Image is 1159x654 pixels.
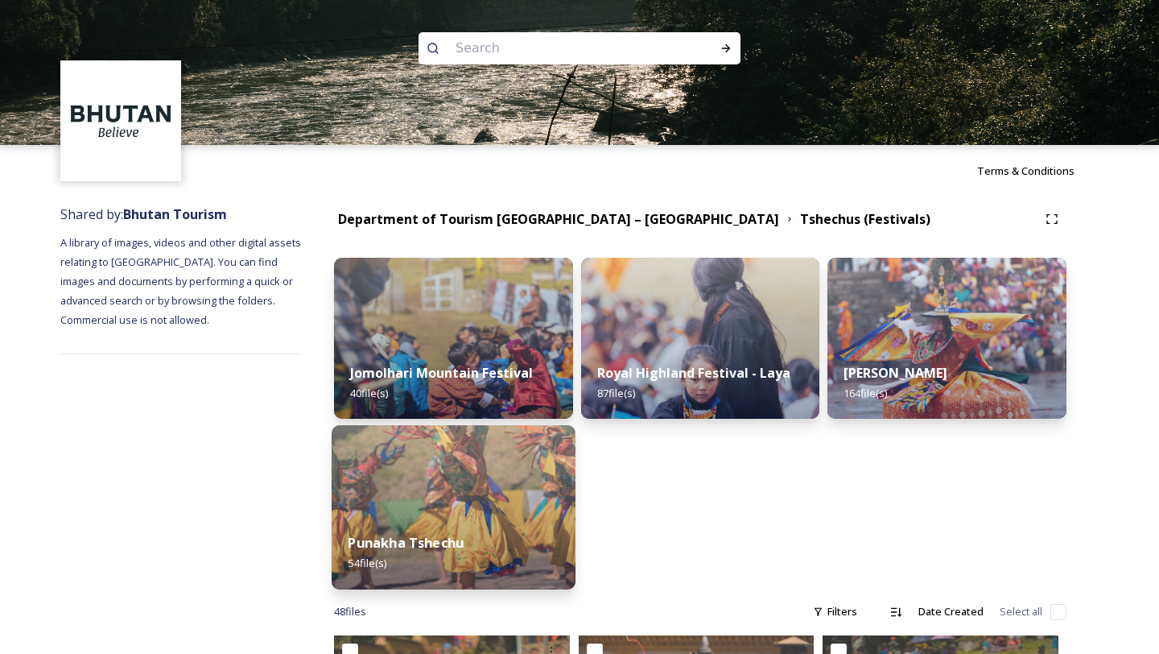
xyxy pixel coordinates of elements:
strong: Tshechus (Festivals) [800,210,930,228]
span: Shared by: [60,205,227,223]
span: Select all [1000,604,1042,619]
span: Terms & Conditions [977,163,1074,178]
img: Dechenphu%2520Festival9.jpg [332,425,575,590]
span: 54 file(s) [348,556,386,570]
div: Date Created [910,596,992,627]
span: A library of images, videos and other digital assets relating to [GEOGRAPHIC_DATA]. You can find ... [60,235,303,327]
div: Filters [805,596,865,627]
span: 40 file(s) [350,386,388,400]
span: 164 file(s) [843,386,887,400]
strong: Royal Highland Festival - Laya [597,364,790,382]
span: 87 file(s) [597,386,635,400]
strong: Punakha Tshechu [348,534,464,552]
span: 48 file s [334,604,366,619]
strong: Jomolhari Mountain Festival [350,364,533,382]
img: LLL05247.jpg [581,258,820,419]
strong: Department of Tourism [GEOGRAPHIC_DATA] – [GEOGRAPHIC_DATA] [338,210,779,228]
img: BT_Logo_BB_Lockup_CMYK_High%2520Res.jpg [63,63,179,180]
strong: Bhutan Tourism [123,205,227,223]
img: Thimphu%2520Setchu%25202.jpeg [827,258,1066,419]
input: Search [448,31,668,66]
a: Terms & Conditions [977,161,1099,180]
img: DSC00580.jpg [334,258,573,419]
strong: [PERSON_NAME] [843,364,947,382]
